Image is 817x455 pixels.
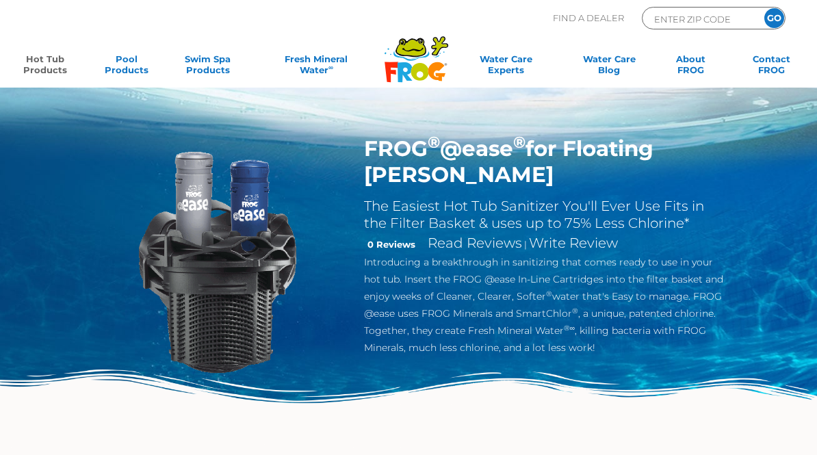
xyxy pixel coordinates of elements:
sup: ® [428,132,440,152]
input: Zip Code Form [653,11,745,27]
sup: ® [513,132,526,152]
sup: ∞ [328,64,333,71]
sup: ® [572,307,578,315]
span: | [524,239,527,250]
a: Swim SpaProducts [176,53,239,81]
h1: FROG @ease for Floating [PERSON_NAME] [364,135,727,187]
h2: The Easiest Hot Tub Sanitizer You'll Ever Use Fits in the Filter Basket & uses up to 75% Less Chl... [364,198,727,232]
a: Read Reviews [428,235,522,251]
a: Write Review [529,235,618,251]
p: Introducing a breakthrough in sanitizing that comes ready to use in your hot tub. Insert the FROG... [364,254,727,356]
a: Water CareExperts [452,53,560,81]
a: ContactFROG [740,53,803,81]
sup: ∞ [570,324,575,333]
strong: 0 Reviews [367,239,415,250]
sup: ® [546,289,552,298]
img: InLineWeir_Front_High_inserting-v2.png [90,135,343,389]
a: Fresh MineralWater∞ [257,53,376,81]
a: Water CareBlog [578,53,640,81]
a: AboutFROG [659,53,722,81]
p: Find A Dealer [553,7,624,29]
a: PoolProducts [95,53,158,81]
a: Hot TubProducts [14,53,77,81]
sup: ® [564,324,570,333]
input: GO [764,8,784,28]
